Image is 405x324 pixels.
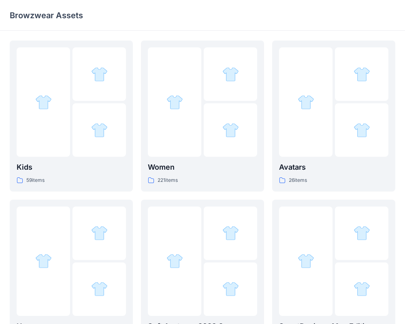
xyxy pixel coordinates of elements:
[166,253,183,269] img: folder 1
[158,176,178,185] p: 221 items
[91,122,108,139] img: folder 3
[354,225,370,241] img: folder 2
[298,94,314,111] img: folder 1
[17,162,126,173] p: Kids
[10,40,133,192] a: folder 1folder 2folder 3Kids59items
[35,253,52,269] img: folder 1
[91,225,108,241] img: folder 2
[354,281,370,297] img: folder 3
[272,40,395,192] a: folder 1folder 2folder 3Avatars26items
[91,281,108,297] img: folder 3
[354,122,370,139] img: folder 3
[26,176,45,185] p: 59 items
[279,162,388,173] p: Avatars
[148,162,257,173] p: Women
[10,10,83,21] p: Browzwear Assets
[222,66,239,83] img: folder 2
[141,40,264,192] a: folder 1folder 2folder 3Women221items
[222,122,239,139] img: folder 3
[166,94,183,111] img: folder 1
[91,66,108,83] img: folder 2
[289,176,307,185] p: 26 items
[222,281,239,297] img: folder 3
[298,253,314,269] img: folder 1
[35,94,52,111] img: folder 1
[222,225,239,241] img: folder 2
[354,66,370,83] img: folder 2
